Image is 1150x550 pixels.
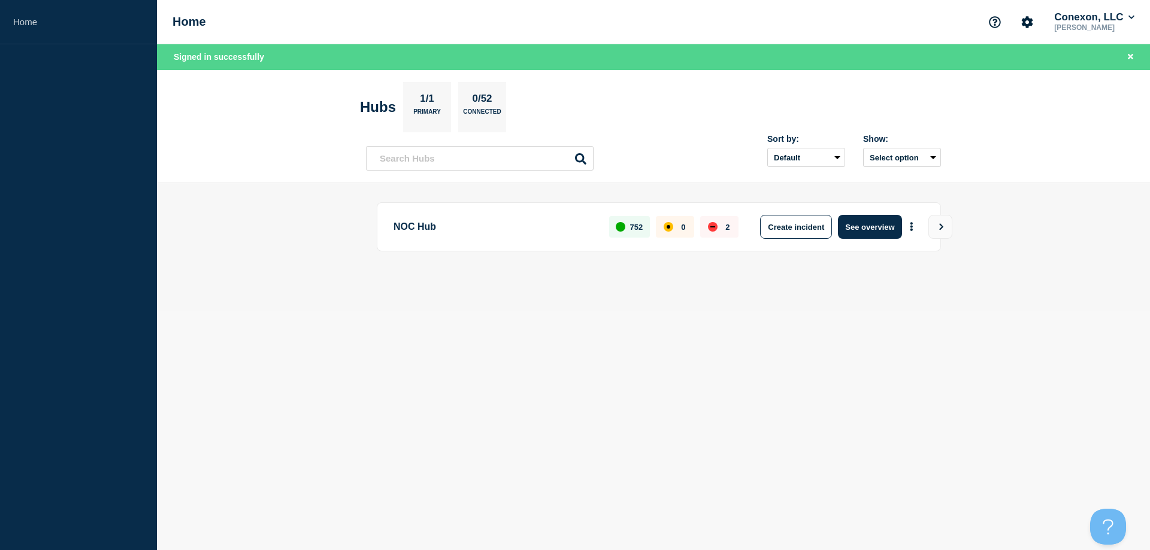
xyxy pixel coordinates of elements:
h2: Hubs [360,99,396,116]
button: More actions [904,216,919,238]
button: View [928,215,952,239]
iframe: Help Scout Beacon - Open [1090,509,1126,545]
p: 2 [725,223,730,232]
span: Signed in successfully [174,52,264,62]
button: Select option [863,148,941,167]
p: 1/1 [416,93,439,108]
p: [PERSON_NAME] [1052,23,1137,32]
p: Connected [463,108,501,121]
div: affected [664,222,673,232]
p: NOC Hub [394,215,595,239]
button: Create incident [760,215,832,239]
input: Search Hubs [366,146,594,171]
div: Sort by: [767,134,845,144]
p: Primary [413,108,441,121]
button: See overview [838,215,901,239]
div: up [616,222,625,232]
button: Support [982,10,1007,35]
p: 752 [630,223,643,232]
h1: Home [172,15,206,29]
button: Close banner [1123,50,1138,64]
p: 0 [681,223,685,232]
button: Conexon, LLC [1052,11,1137,23]
p: 0/52 [468,93,497,108]
div: Show: [863,134,941,144]
select: Sort by [767,148,845,167]
button: Account settings [1015,10,1040,35]
div: down [708,222,718,232]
